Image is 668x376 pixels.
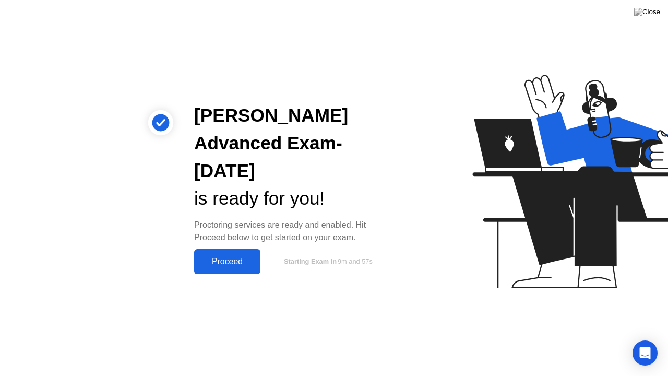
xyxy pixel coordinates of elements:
[194,219,388,244] div: Proctoring services are ready and enabled. Hit Proceed below to get started on your exam.
[634,8,660,16] img: Close
[633,340,658,366] div: Open Intercom Messenger
[338,257,373,265] span: 9m and 57s
[197,257,257,266] div: Proceed
[266,252,388,272] button: Starting Exam in9m and 57s
[194,249,260,274] button: Proceed
[194,102,388,184] div: [PERSON_NAME] Advanced Exam- [DATE]
[194,185,388,213] div: is ready for you!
